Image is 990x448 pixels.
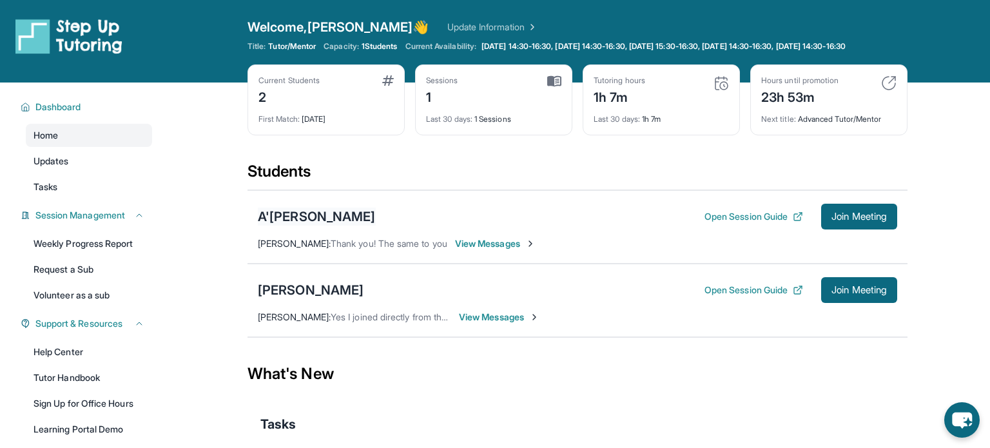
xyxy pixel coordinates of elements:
img: card [382,75,394,86]
div: [PERSON_NAME] [258,281,364,299]
div: Current Students [258,75,320,86]
span: Support & Resources [35,317,122,330]
span: View Messages [455,237,536,250]
span: Tasks [260,415,296,433]
img: logo [15,18,122,54]
span: Dashboard [35,101,81,113]
span: Home [34,129,58,142]
span: View Messages [459,311,539,324]
span: Join Meeting [831,213,887,220]
img: Chevron Right [525,21,538,34]
div: 2 [258,86,320,106]
div: A'[PERSON_NAME] [258,208,376,226]
span: Next title : [761,114,796,124]
div: 1h 7m [594,86,645,106]
span: Thank you! The same to you [331,238,447,249]
span: Last 30 days : [426,114,472,124]
button: Join Meeting [821,277,897,303]
a: Help Center [26,340,152,364]
span: Current Availability: [405,41,476,52]
a: Tutor Handbook [26,366,152,389]
div: [DATE] [258,106,394,124]
span: Updates [34,155,69,168]
button: Session Management [30,209,144,222]
button: Dashboard [30,101,144,113]
a: Volunteer as a sub [26,284,152,307]
img: card [713,75,729,91]
a: Updates [26,150,152,173]
div: Hours until promotion [761,75,839,86]
a: Home [26,124,152,147]
button: Open Session Guide [704,284,803,297]
button: Join Meeting [821,204,897,229]
span: [DATE] 14:30-16:30, [DATE] 14:30-16:30, [DATE] 15:30-16:30, [DATE] 14:30-16:30, [DATE] 14:30-16:30 [481,41,846,52]
span: Join Meeting [831,286,887,294]
span: [PERSON_NAME] : [258,311,331,322]
a: Weekly Progress Report [26,232,152,255]
div: 1 [426,86,458,106]
div: What's New [247,346,907,402]
span: Capacity: [324,41,359,52]
div: Tutoring hours [594,75,645,86]
span: [PERSON_NAME] : [258,238,331,249]
span: Tutor/Mentor [268,41,316,52]
div: 23h 53m [761,86,839,106]
img: Chevron-Right [529,312,539,322]
a: Sign Up for Office Hours [26,392,152,415]
span: First Match : [258,114,300,124]
img: card [881,75,897,91]
div: 1h 7m [594,106,729,124]
a: Learning Portal Demo [26,418,152,441]
a: Update Information [447,21,538,34]
span: Session Management [35,209,125,222]
div: Advanced Tutor/Mentor [761,106,897,124]
button: Support & Resources [30,317,144,330]
span: Yes I joined directly from the website link that was emailed to me [331,311,595,322]
a: [DATE] 14:30-16:30, [DATE] 14:30-16:30, [DATE] 15:30-16:30, [DATE] 14:30-16:30, [DATE] 14:30-16:30 [479,41,848,52]
div: Sessions [426,75,458,86]
span: Last 30 days : [594,114,640,124]
div: 1 Sessions [426,106,561,124]
img: Chevron-Right [525,239,536,249]
button: chat-button [944,402,980,438]
a: Request a Sub [26,258,152,281]
div: Students [247,161,907,190]
span: Tasks [34,180,57,193]
span: Welcome, [PERSON_NAME] 👋 [247,18,429,36]
span: 1 Students [362,41,398,52]
img: card [547,75,561,87]
span: Title: [247,41,266,52]
button: Open Session Guide [704,210,803,223]
a: Tasks [26,175,152,199]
